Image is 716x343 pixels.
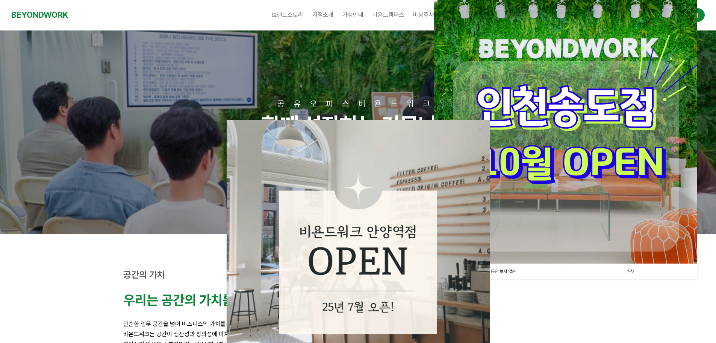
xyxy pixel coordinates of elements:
[368,6,409,24] a: 비욘드캠퍼스
[272,11,303,18] span: 브랜드스토리
[11,8,68,22] a: BEYONDWORK
[123,269,165,280] strong: 공간의 가치
[267,6,308,24] a: 브랜드스토리
[372,11,404,18] span: 비욘드캠퍼스
[434,264,566,279] a: 1일 동안 보지 않음
[566,264,697,279] a: 닫기
[123,319,593,329] p: 단순한 업무 공간을 넘어 비즈니스의 가치를 높이는 영감의 공간을 만듭니다.
[338,6,368,24] a: 가맹안내
[342,11,363,18] span: 가맹안내
[123,292,287,308] strong: 우리는 공간의 가치를 높입니다.
[308,6,338,24] a: 지점소개
[123,329,593,339] p: 비욘드워크는 공간이 생산성과 창의성에 미치는 영향을 잘 알고 있습니다.
[413,11,445,18] span: 비상주사무실
[312,11,333,18] span: 지점소개
[409,6,449,24] a: 비상주사무실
